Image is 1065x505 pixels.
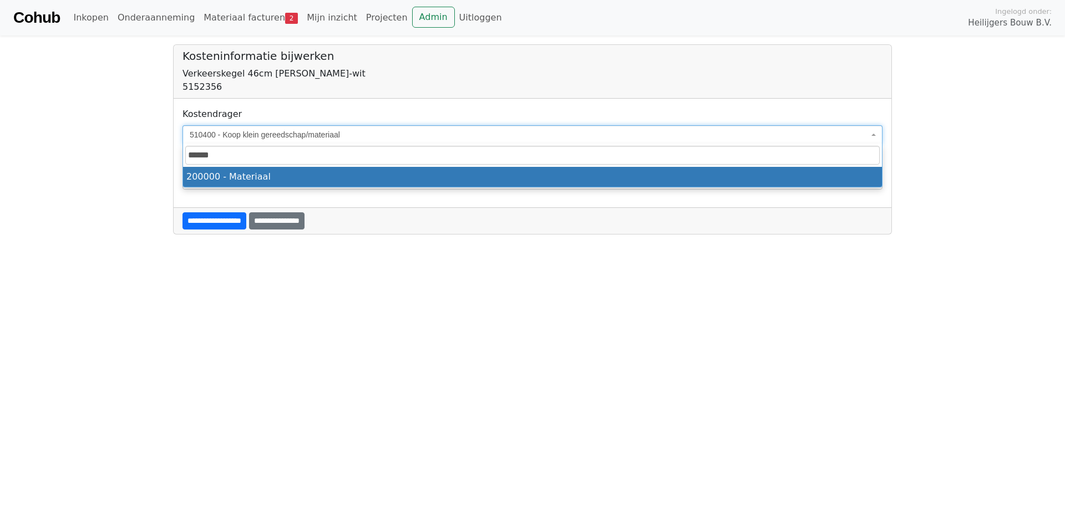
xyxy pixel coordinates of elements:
[182,49,883,63] h5: Kosteninformatie bijwerken
[190,129,869,140] span: 510400 - Koop klein gereedschap/materiaal
[182,67,883,80] div: Verkeerskegel 46cm [PERSON_NAME]-wit
[182,80,883,94] div: 5152356
[362,7,412,29] a: Projecten
[183,167,882,187] li: 200000 - Materiaal
[968,17,1052,29] span: Heilijgers Bouw B.V.
[182,108,242,121] label: Kostendrager
[182,125,883,144] span: 510400 - Koop klein gereedschap/materiaal
[199,7,302,29] a: Materiaal facturen2
[995,6,1052,17] span: Ingelogd onder:
[285,13,298,24] span: 2
[13,4,60,31] a: Cohub
[412,7,455,28] a: Admin
[302,7,362,29] a: Mijn inzicht
[69,7,113,29] a: Inkopen
[455,7,506,29] a: Uitloggen
[113,7,199,29] a: Onderaanneming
